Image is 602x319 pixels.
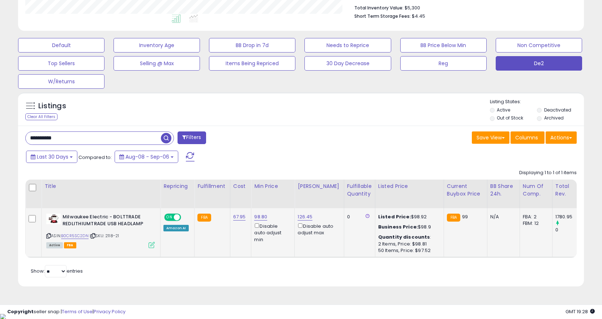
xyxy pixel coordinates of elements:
div: 0 [555,227,585,233]
div: Title [44,182,157,190]
b: Quantity discounts [378,234,430,240]
button: 30 Day Decrease [304,56,391,71]
b: Listed Price: [378,213,411,220]
a: Privacy Policy [94,308,125,315]
div: FBA: 2 [523,214,547,220]
div: seller snap | | [7,308,125,315]
div: Listed Price [378,182,441,190]
div: [PERSON_NAME] [298,182,341,190]
h5: Listings [38,101,66,111]
div: Disable auto adjust max [298,222,338,236]
a: 98.80 [254,213,267,221]
div: Displaying 1 to 1 of 1 items [519,169,577,176]
button: Actions [546,131,577,144]
span: Columns [515,134,538,141]
div: Amazon AI [163,225,189,231]
div: FBM: 12 [523,220,547,227]
button: Items Being Repriced [209,56,295,71]
div: Min Price [254,182,291,190]
b: Business Price: [378,223,418,230]
p: Listing States: [490,98,584,105]
span: ON [165,214,174,221]
button: BB Price Below Min [400,38,487,53]
b: Short Term Storage Fees: [354,13,411,19]
label: Active [497,107,510,113]
span: 2025-10-7 19:28 GMT [565,308,595,315]
div: 2 Items, Price: $98.81 [378,241,438,247]
button: Save View [472,131,509,144]
button: Non Competitive [496,38,582,53]
span: Last 30 Days [37,153,68,160]
div: ASIN: [46,214,155,247]
button: Aug-08 - Sep-06 [115,151,178,163]
img: 31q+iYz3pAL._SL40_.jpg [46,214,61,224]
small: FBA [447,214,460,222]
strong: Copyright [7,308,34,315]
a: Terms of Use [62,308,93,315]
div: Num of Comp. [523,182,549,198]
div: Total Rev. [555,182,582,198]
span: Aug-08 - Sep-06 [125,153,169,160]
a: 126.45 [298,213,312,221]
div: BB Share 24h. [490,182,517,198]
a: B0CR5SC2DN [61,233,89,239]
div: Fulfillable Quantity [347,182,372,198]
button: Selling @ Max [114,56,200,71]
a: 67.95 [233,213,246,221]
button: Default [18,38,104,53]
button: Reg [400,56,487,71]
button: Last 30 Days [26,151,77,163]
div: Fulfillment [197,182,227,190]
span: $4.45 [412,13,425,20]
span: Show: entries [31,268,83,274]
span: FBA [64,242,76,248]
button: Columns [511,131,545,144]
label: Deactivated [544,107,571,113]
div: Clear All Filters [25,113,57,120]
span: All listings currently available for purchase on Amazon [46,242,63,248]
div: Disable auto adjust min [254,222,289,243]
button: De2 [496,56,582,71]
span: OFF [180,214,192,221]
span: 99 [462,213,468,220]
div: N/A [490,214,514,220]
button: Filters [178,131,206,144]
b: Total Inventory Value: [354,5,404,11]
button: BB Drop in 7d [209,38,295,53]
label: Archived [544,115,564,121]
div: Current Buybox Price [447,182,484,198]
label: Out of Stock [497,115,523,121]
button: Inventory Age [114,38,200,53]
div: $98.92 [378,214,438,220]
button: Needs to Reprice [304,38,391,53]
span: | SKU: 2118-21 [90,233,119,239]
li: $5,300 [354,3,571,12]
div: 0 [347,214,370,220]
div: : [378,234,438,240]
div: 1780.95 [555,214,585,220]
small: FBA [197,214,211,222]
button: W/Returns [18,74,104,89]
div: Repricing [163,182,191,190]
button: Top Sellers [18,56,104,71]
div: $98.9 [378,224,438,230]
div: 50 Items, Price: $97.52 [378,247,438,254]
div: Cost [233,182,248,190]
span: Compared to: [78,154,112,161]
b: Milwaukee Electric - BOLTTRADE REDLITHIUMTRADE USB HEADLAMP [63,214,150,229]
